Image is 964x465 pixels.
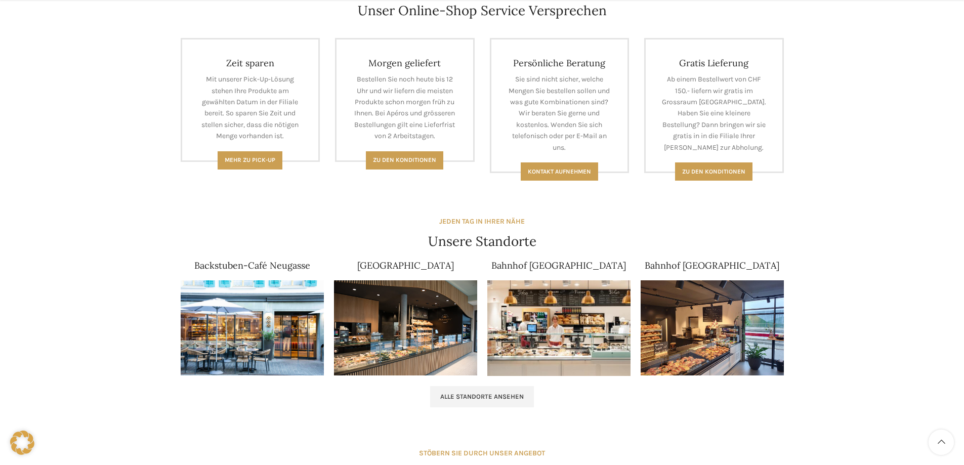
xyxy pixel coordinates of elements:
[352,74,458,142] p: Bestellen Sie noch heute bis 12 Uhr und wir liefern die meisten Produkte schon morgen früh zu Ihn...
[225,156,275,163] span: Mehr zu Pick-Up
[661,57,767,69] h4: Gratis Lieferung
[929,430,954,455] a: Scroll to top button
[352,57,458,69] h4: Morgen geliefert
[491,260,626,271] a: Bahnhof [GEOGRAPHIC_DATA]
[507,74,613,153] p: Sie sind nicht sicher, welche Mengen Sie bestellen sollen und was gute Kombinationen sind? Wir be...
[645,260,779,271] a: Bahnhof [GEOGRAPHIC_DATA]
[430,386,534,407] a: Alle Standorte ansehen
[528,168,591,175] span: Kontakt aufnehmen
[428,232,536,250] h4: Unsere Standorte
[419,448,545,459] div: STÖBERN SIE DURCH UNSER ANGEBOT
[507,57,613,69] h4: Persönliche Beratung
[439,216,525,227] div: JEDEN TAG IN IHRER NÄHE
[197,74,304,142] p: Mit unserer Pick-Up-Lösung stehen Ihre Produkte am gewählten Datum in der Filiale bereit. So spar...
[675,162,752,181] a: Zu den konditionen
[197,57,304,69] h4: Zeit sparen
[661,74,767,153] p: Ab einem Bestellwert von CHF 150.- liefern wir gratis im Grossraum [GEOGRAPHIC_DATA]. Haben Sie e...
[358,2,607,20] h4: Unser Online-Shop Service Versprechen
[521,162,598,181] a: Kontakt aufnehmen
[218,151,282,170] a: Mehr zu Pick-Up
[682,168,745,175] span: Zu den konditionen
[357,260,454,271] a: [GEOGRAPHIC_DATA]
[366,151,443,170] a: Zu den Konditionen
[440,393,524,401] span: Alle Standorte ansehen
[373,156,436,163] span: Zu den Konditionen
[194,260,310,271] a: Backstuben-Café Neugasse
